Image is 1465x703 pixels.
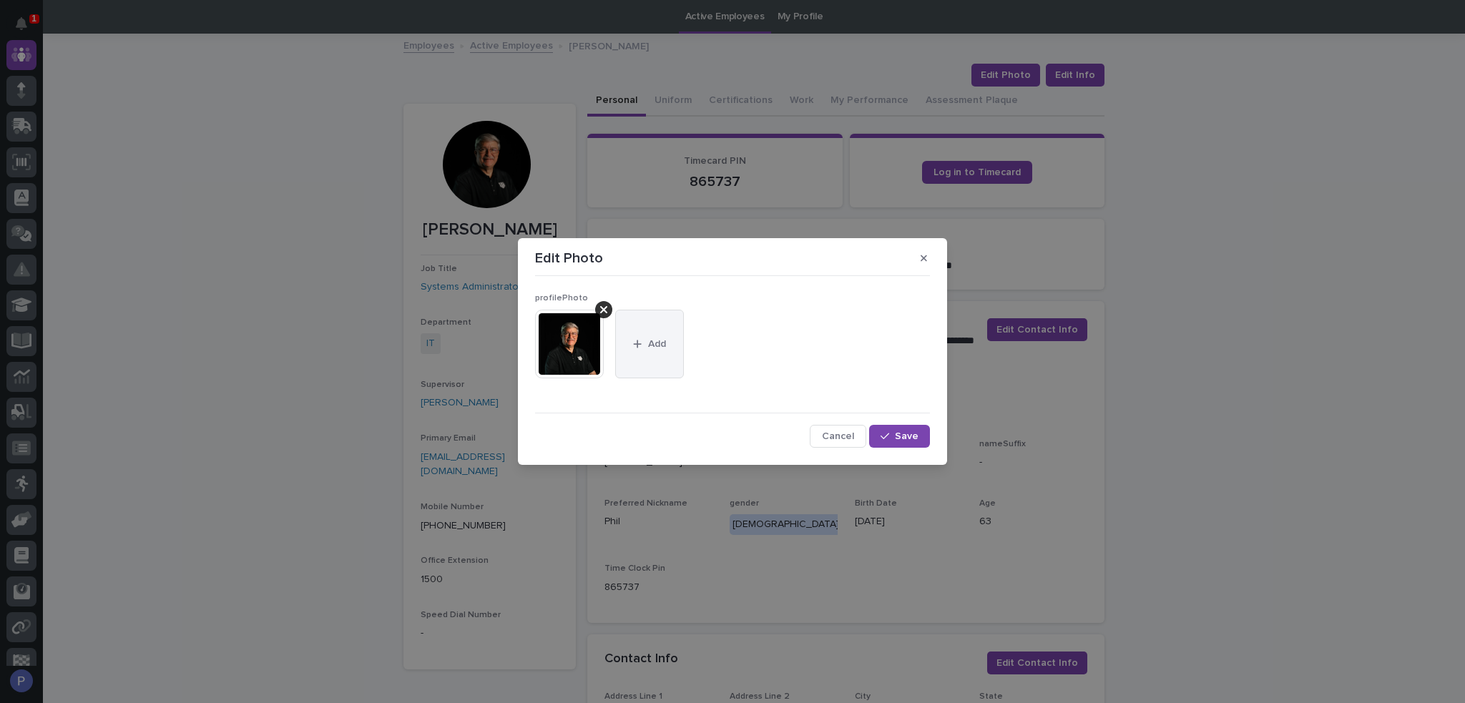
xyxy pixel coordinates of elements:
span: Save [895,431,918,441]
span: profilePhoto [535,294,588,303]
button: Save [869,425,930,448]
button: Cancel [810,425,866,448]
span: Cancel [822,431,854,441]
span: Add [648,339,666,349]
p: Edit Photo [535,250,603,267]
button: Add [615,310,684,378]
